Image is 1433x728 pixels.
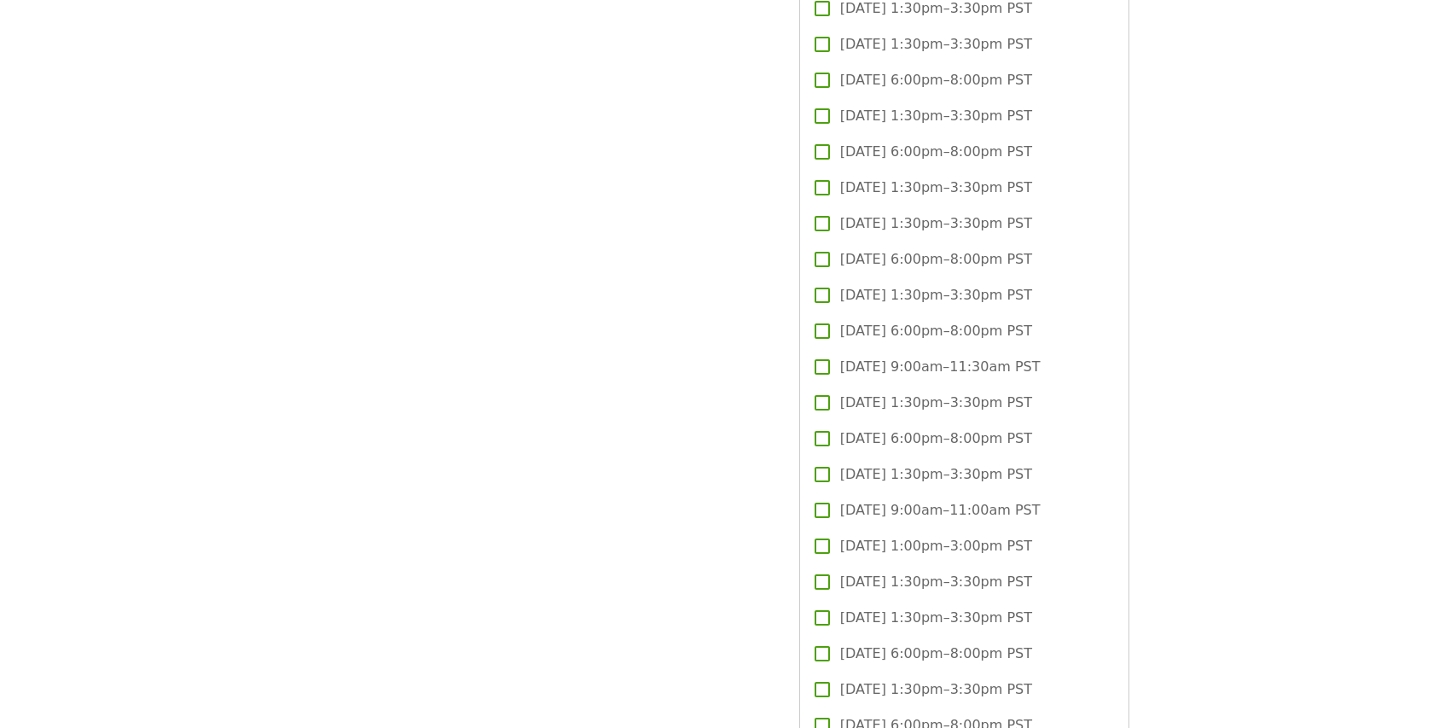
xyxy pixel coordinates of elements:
[840,70,1032,90] span: [DATE] 6:00pm–8:00pm PST
[840,608,1032,628] span: [DATE] 1:30pm–3:30pm PST
[840,321,1032,341] span: [DATE] 6:00pm–8:00pm PST
[840,572,1032,592] span: [DATE] 1:30pm–3:30pm PST
[840,213,1032,234] span: [DATE] 1:30pm–3:30pm PST
[840,679,1032,700] span: [DATE] 1:30pm–3:30pm PST
[840,644,1032,664] span: [DATE] 6:00pm–8:00pm PST
[840,106,1032,126] span: [DATE] 1:30pm–3:30pm PST
[840,285,1032,306] span: [DATE] 1:30pm–3:30pm PST
[840,142,1032,162] span: [DATE] 6:00pm–8:00pm PST
[840,428,1032,449] span: [DATE] 6:00pm–8:00pm PST
[840,464,1032,485] span: [DATE] 1:30pm–3:30pm PST
[840,178,1032,198] span: [DATE] 1:30pm–3:30pm PST
[840,357,1041,377] span: [DATE] 9:00am–11:30am PST
[840,34,1032,55] span: [DATE] 1:30pm–3:30pm PST
[840,393,1032,413] span: [DATE] 1:30pm–3:30pm PST
[840,536,1032,556] span: [DATE] 1:00pm–3:00pm PST
[840,249,1032,270] span: [DATE] 6:00pm–8:00pm PST
[840,500,1041,521] span: [DATE] 9:00am–11:00am PST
